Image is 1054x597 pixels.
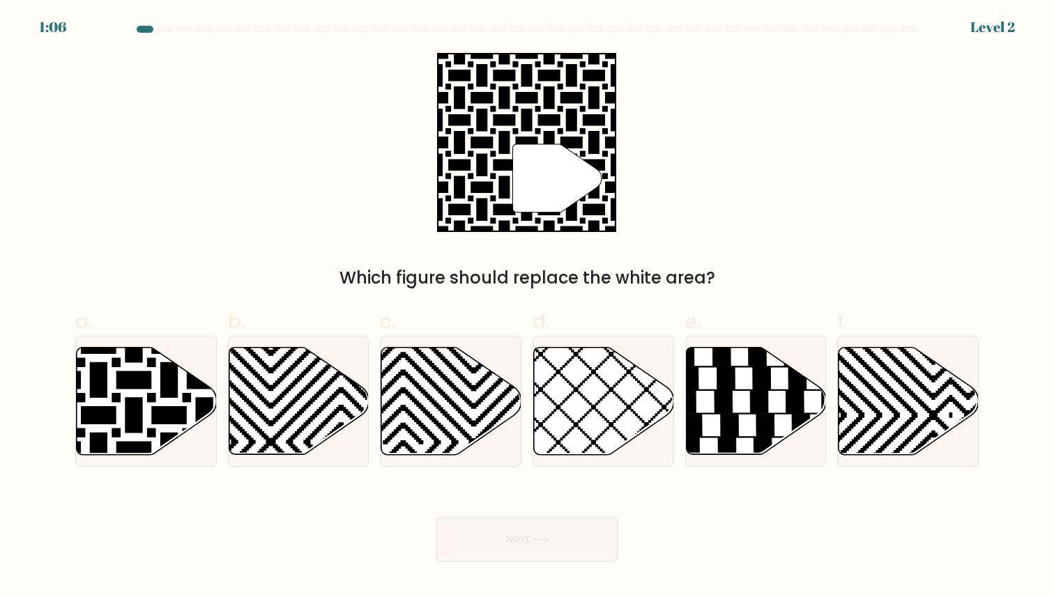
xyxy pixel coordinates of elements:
[533,308,549,335] span: d.
[75,308,92,335] span: a.
[39,17,66,38] div: 1:06
[970,17,1015,38] div: Level 2
[84,265,970,290] div: Which figure should replace the white area?
[436,517,618,561] button: Next
[380,308,395,335] span: c.
[228,308,245,335] span: b.
[837,308,847,335] span: f.
[685,308,701,335] span: e.
[513,144,602,212] g: "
